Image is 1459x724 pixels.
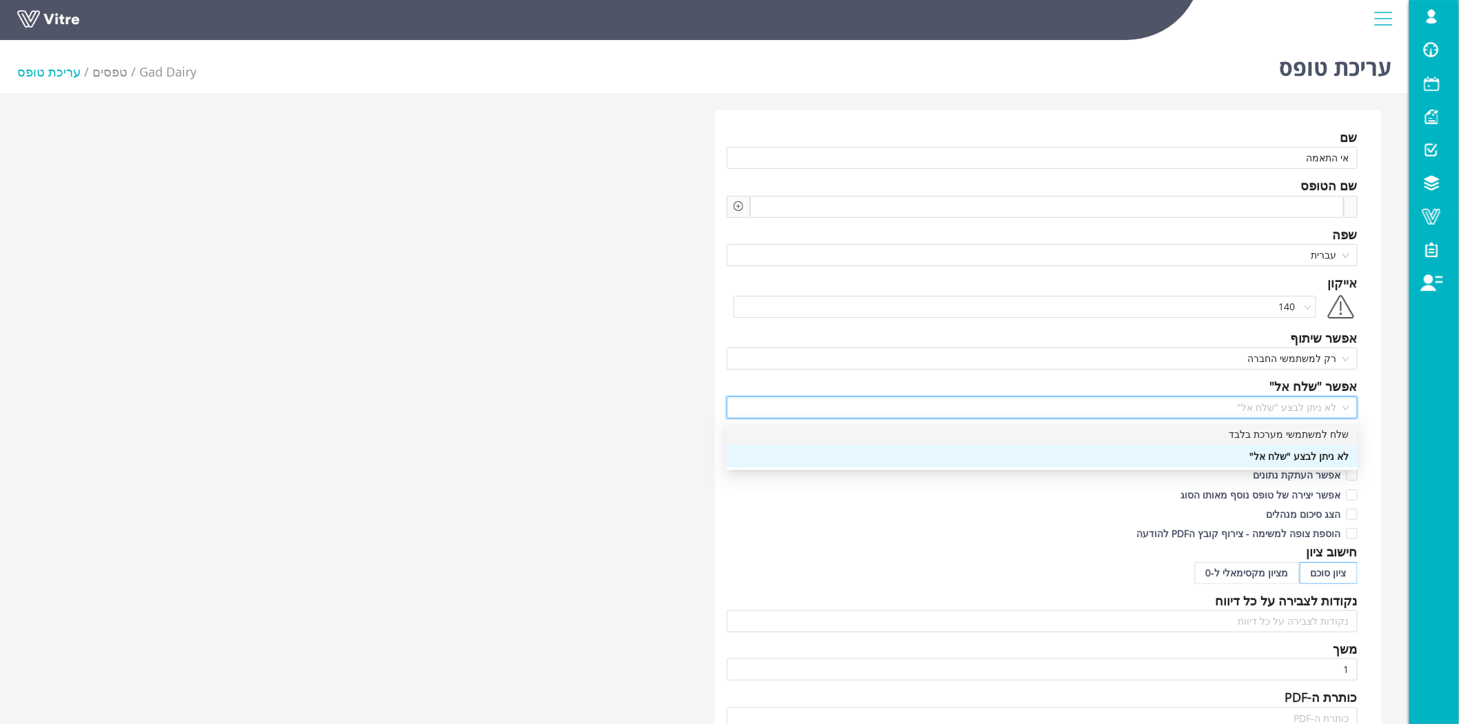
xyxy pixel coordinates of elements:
[735,348,1349,369] span: רק למשתמשי החברה
[1206,566,1289,579] span: מציון מקסימאלי ל-0
[727,445,1358,467] div: לא ניתן לבצע "שלח אל"
[1328,273,1358,292] div: אייקון
[17,62,92,81] li: עריכת טופס
[1270,376,1358,396] div: אפשר "שלח אל"
[735,397,1349,418] span: לא ניתן לבצע "שלח אל"
[1261,507,1347,521] span: הצג סיכום מנהלים
[1291,328,1358,348] div: אפשר שיתוף
[735,449,1349,464] div: לא ניתן לבצע "שלח אל"
[139,63,197,80] a: Gad Dairy
[727,658,1358,681] input: משך
[92,63,128,80] a: טפסים
[735,245,1349,265] span: עברית
[735,427,1349,442] div: שלח למשתמשי מערכת בלבד
[1301,176,1358,195] div: שם הטופס
[1327,292,1354,321] img: 140.png
[1216,591,1358,610] div: נקודות לצבירה על כל דיווח
[1248,468,1347,481] span: אפשר העתקת נתונים
[1131,527,1347,540] span: הוספת צופה למשימה - צירוף קובץ הPDF להודעה
[1280,34,1392,93] h1: עריכת טופס
[727,610,1358,632] input: נקודות לצבירה על כל דיווח
[1311,566,1347,579] span: ציון סוכם
[1334,639,1358,658] div: משך
[1307,542,1358,561] div: חישוב ציון
[734,201,743,211] span: plus-circle
[727,423,1358,445] div: שלח למשתמשי מערכת בלבד
[1340,128,1358,147] div: שם
[1176,488,1347,501] span: אפשר יצירה של טופס נוסף מאותו הסוג
[1333,225,1358,244] div: שפה
[1285,687,1358,707] div: כותרת ה-PDF
[742,296,1308,317] span: 140
[727,147,1358,169] input: שם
